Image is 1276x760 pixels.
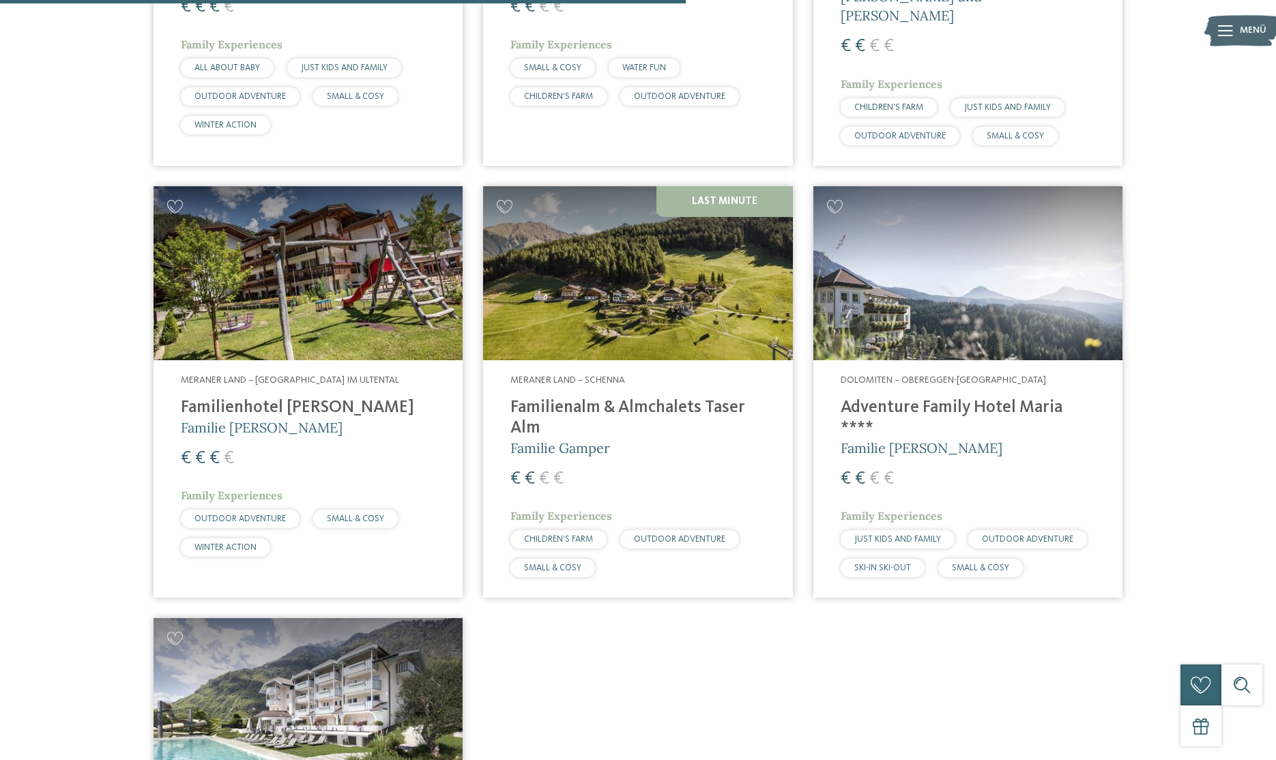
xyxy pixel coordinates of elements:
[854,564,911,572] span: SKI-IN SKI-OUT
[194,92,286,101] span: OUTDOOR ADVENTURE
[327,92,384,101] span: SMALL & COSY
[813,186,1122,360] img: Adventure Family Hotel Maria ****
[483,186,792,360] img: Familienhotels gesucht? Hier findet ihr die besten!
[524,63,581,72] span: SMALL & COSY
[194,121,257,130] span: WINTER ACTION
[181,419,343,436] span: Familie [PERSON_NAME]
[855,470,865,488] span: €
[841,439,1002,456] span: Familie [PERSON_NAME]
[634,92,725,101] span: OUTDOOR ADVENTURE
[539,470,549,488] span: €
[553,470,564,488] span: €
[524,535,593,544] span: CHILDREN’S FARM
[869,470,880,488] span: €
[524,92,593,101] span: CHILDREN’S FARM
[181,398,435,418] h4: Familienhotel [PERSON_NAME]
[510,375,625,385] span: Meraner Land – Schenna
[869,38,880,55] span: €
[510,470,521,488] span: €
[841,375,1046,385] span: Dolomiten – Obereggen-[GEOGRAPHIC_DATA]
[181,450,191,467] span: €
[483,186,792,598] a: Familienhotels gesucht? Hier findet ihr die besten! Last Minute Meraner Land – Schenna Familienal...
[854,535,941,544] span: JUST KIDS AND FAMILY
[952,564,1009,572] span: SMALL & COSY
[622,63,666,72] span: WATER FUN
[510,509,612,523] span: Family Experiences
[841,38,851,55] span: €
[301,63,388,72] span: JUST KIDS AND FAMILY
[841,470,851,488] span: €
[510,398,765,439] h4: Familienalm & Almchalets Taser Alm
[181,38,282,51] span: Family Experiences
[209,450,220,467] span: €
[982,535,1073,544] span: OUTDOOR ADVENTURE
[194,543,257,552] span: WINTER ACTION
[181,488,282,502] span: Family Experiences
[884,38,894,55] span: €
[510,439,610,456] span: Familie Gamper
[855,38,865,55] span: €
[327,514,384,523] span: SMALL & COSY
[964,103,1051,112] span: JUST KIDS AND FAMILY
[841,509,942,523] span: Family Experiences
[195,450,205,467] span: €
[524,564,581,572] span: SMALL & COSY
[841,77,942,91] span: Family Experiences
[854,132,946,141] span: OUTDOOR ADVENTURE
[634,535,725,544] span: OUTDOOR ADVENTURE
[224,450,234,467] span: €
[525,470,535,488] span: €
[194,63,260,72] span: ALL ABOUT BABY
[194,514,286,523] span: OUTDOOR ADVENTURE
[884,470,894,488] span: €
[854,103,923,112] span: CHILDREN’S FARM
[154,186,463,598] a: Familienhotels gesucht? Hier findet ihr die besten! Meraner Land – [GEOGRAPHIC_DATA] im Ultental ...
[154,186,463,360] img: Familienhotels gesucht? Hier findet ihr die besten!
[181,375,399,385] span: Meraner Land – [GEOGRAPHIC_DATA] im Ultental
[987,132,1044,141] span: SMALL & COSY
[813,186,1122,598] a: Familienhotels gesucht? Hier findet ihr die besten! Dolomiten – Obereggen-[GEOGRAPHIC_DATA] Adven...
[841,398,1095,439] h4: Adventure Family Hotel Maria ****
[510,38,612,51] span: Family Experiences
